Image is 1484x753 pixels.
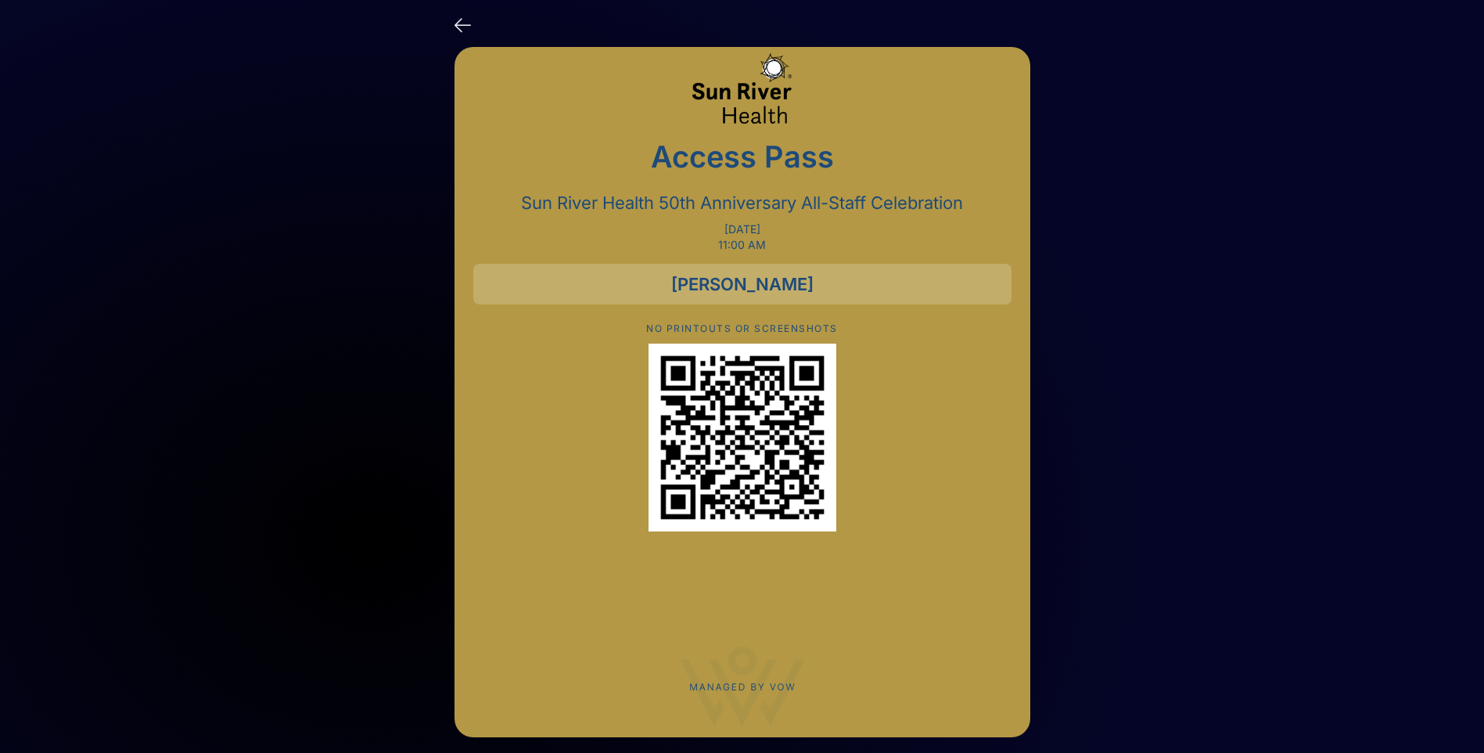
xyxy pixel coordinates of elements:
[473,192,1011,214] p: Sun River Health 50th Anniversary All-Staff Celebration
[473,223,1011,236] p: [DATE]
[473,264,1011,304] div: [PERSON_NAME]
[473,134,1011,179] p: Access Pass
[649,344,836,531] div: QR Code
[473,323,1011,334] p: NO PRINTOUTS OR SCREENSHOTS
[473,239,1011,251] p: 11:00 AM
